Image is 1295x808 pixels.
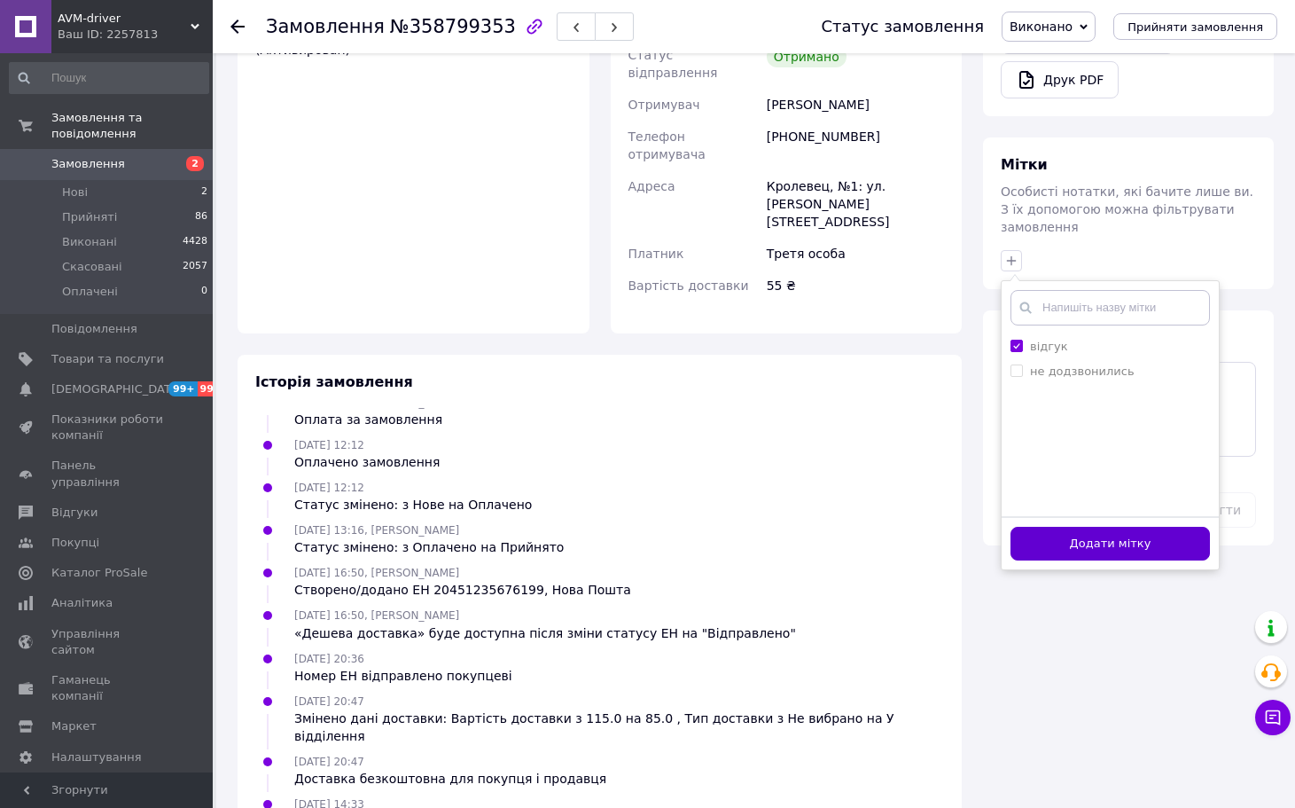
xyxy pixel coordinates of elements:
[1010,527,1210,561] button: Додати мітку
[294,538,564,556] div: Статус змінено: з Оплачено на Прийнято
[294,653,364,665] span: [DATE] 20:36
[201,184,207,200] span: 2
[51,505,98,521] span: Відгуки
[62,209,117,225] span: Прийняті
[51,749,142,765] span: Налаштування
[628,278,749,293] span: Вартість доставки
[763,270,948,302] div: 55 ₴
[628,179,675,193] span: Адреса
[294,667,512,685] div: Номер ЕН відправлено покупцеві
[294,710,944,745] div: Змінено дані доставки: Вартість доставки з 115.0 на 85.0 , Тип доставки з Не вибрано на У відділення
[1030,340,1068,353] label: відгук
[1001,156,1048,173] span: Мітки
[186,156,204,171] span: 2
[58,11,191,27] span: AVM-driver
[266,16,385,37] span: Замовлення
[763,121,948,170] div: [PHONE_NUMBER]
[1127,20,1263,34] span: Прийняти замовлення
[1255,700,1291,735] button: Чат з покупцем
[763,238,948,270] div: Третя особа
[62,234,117,250] span: Виконані
[1113,13,1277,40] button: Прийняти замовлення
[255,373,413,390] span: Історія замовлення
[628,98,700,112] span: Отримувач
[198,381,227,396] span: 99+
[294,411,459,428] div: Оплата за замовлення
[230,18,245,35] div: Повернутися назад
[62,184,88,200] span: Нові
[195,209,207,225] span: 86
[58,27,213,43] div: Ваш ID: 2257813
[294,695,364,708] span: [DATE] 20:47
[51,156,125,172] span: Замовлення
[294,439,364,451] span: [DATE] 12:12
[51,458,164,490] span: Панель управління
[628,247,684,261] span: Платник
[51,321,137,337] span: Повідомлення
[168,381,198,396] span: 99+
[1001,61,1119,98] a: Друк PDF
[763,170,948,238] div: Кролевец, №1: ул. [PERSON_NAME][STREET_ADDRESS]
[1010,20,1073,34] span: Виконано
[294,581,631,599] div: Створено/додано ЕН 20451235676199, Нова Пошта
[294,624,796,642] div: «Дешева доставка» буде доступна після зміни статусу ЕН на "Відправлено"
[51,351,164,367] span: Товари та послуги
[62,259,122,275] span: Скасовані
[51,412,164,443] span: Показники роботи компанії
[628,48,718,80] span: Статус відправлення
[51,718,97,734] span: Маркет
[390,16,516,37] span: №358799353
[51,565,147,581] span: Каталог ProSale
[294,770,606,788] div: Доставка безкоштовна для покупця і продавця
[763,89,948,121] div: [PERSON_NAME]
[628,129,706,161] span: Телефон отримувача
[51,626,164,658] span: Управління сайтом
[51,535,99,551] span: Покупці
[294,453,440,471] div: Оплачено замовлення
[9,62,209,94] input: Пошук
[51,110,213,142] span: Замовлення та повідомлення
[767,46,846,67] div: Отримано
[294,396,459,409] span: [DATE] 12:12, [PERSON_NAME]
[51,672,164,704] span: Гаманець компанії
[294,524,459,537] span: [DATE] 13:16, [PERSON_NAME]
[183,259,207,275] span: 2057
[821,18,984,35] div: Статус замовлення
[294,482,364,494] span: [DATE] 12:12
[51,381,183,397] span: [DEMOGRAPHIC_DATA]
[183,234,207,250] span: 4428
[51,595,113,611] span: Аналітика
[62,284,118,300] span: Оплачені
[294,567,459,579] span: [DATE] 16:50, [PERSON_NAME]
[294,756,364,768] span: [DATE] 20:47
[1030,365,1135,378] label: не додзвонились
[294,609,459,622] span: [DATE] 16:50, [PERSON_NAME]
[294,496,532,514] div: Статус змінено: з Нове на Оплачено
[1001,184,1253,234] span: Особисті нотатки, які бачите лише ви. З їх допомогою можна фільтрувати замовлення
[1010,290,1210,326] input: Напишіть назву мітки
[201,284,207,300] span: 0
